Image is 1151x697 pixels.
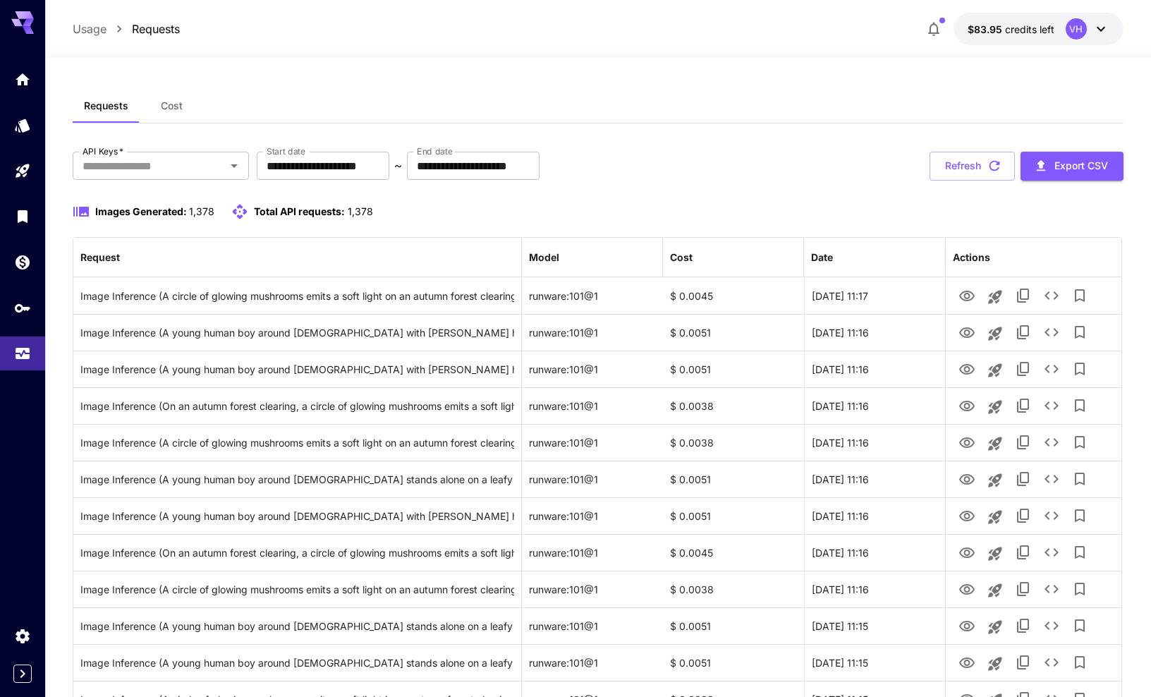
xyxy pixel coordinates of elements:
div: Date [811,251,833,263]
button: Launch in playground [981,540,1009,568]
button: Copy TaskUUID [1009,428,1037,456]
div: 27 Aug, 2025 11:17 [804,277,945,314]
button: Copy TaskUUID [1009,318,1037,346]
label: API Keys [83,145,123,157]
button: View Image [953,281,981,310]
button: Copy TaskUUID [1009,575,1037,603]
div: 27 Aug, 2025 11:16 [804,461,945,497]
button: Copy TaskUUID [1009,538,1037,566]
a: Usage [73,20,106,37]
button: View Image [953,428,981,456]
button: View Image [953,391,981,420]
button: Add to library [1066,465,1094,493]
div: 27 Aug, 2025 11:16 [804,571,945,607]
div: runware:101@1 [522,644,663,681]
button: $83.9531VH [954,13,1123,45]
div: 27 Aug, 2025 11:16 [804,387,945,424]
button: View Image [953,354,981,383]
div: Click to copy prompt [80,351,514,387]
div: runware:101@1 [522,497,663,534]
div: Click to copy prompt [80,461,514,497]
div: 27 Aug, 2025 11:16 [804,314,945,351]
div: runware:101@1 [522,387,663,424]
div: $ 0.0051 [663,644,804,681]
button: Launch in playground [981,466,1009,495]
div: 27 Aug, 2025 11:16 [804,351,945,387]
button: Launch in playground [981,393,1009,421]
button: View Image [953,464,981,493]
button: View Image [953,648,981,677]
button: Copy TaskUUID [1009,612,1037,640]
button: Copy TaskUUID [1009,502,1037,530]
button: Refresh [930,152,1015,181]
div: Click to copy prompt [80,535,514,571]
button: Add to library [1066,281,1094,310]
button: Copy TaskUUID [1009,392,1037,420]
div: $ 0.0051 [663,461,804,497]
div: runware:101@1 [522,351,663,387]
button: See details [1037,502,1066,530]
button: View Image [953,317,981,346]
button: Add to library [1066,502,1094,530]
button: See details [1037,575,1066,603]
button: Add to library [1066,648,1094,677]
button: Launch in playground [981,283,1009,311]
span: Requests [84,99,128,112]
button: See details [1037,612,1066,640]
span: $83.95 [968,23,1005,35]
button: View Image [953,501,981,530]
label: Start date [267,145,305,157]
div: runware:101@1 [522,424,663,461]
span: Cost [161,99,183,112]
div: $ 0.0045 [663,534,804,571]
button: Copy TaskUUID [1009,281,1037,310]
div: 27 Aug, 2025 11:16 [804,534,945,571]
div: VH [1066,18,1087,40]
div: Click to copy prompt [80,388,514,424]
button: See details [1037,392,1066,420]
div: runware:101@1 [522,461,663,497]
div: Library [14,207,31,225]
button: Add to library [1066,355,1094,383]
div: runware:101@1 [522,277,663,314]
button: Add to library [1066,575,1094,603]
button: Launch in playground [981,650,1009,678]
div: Click to copy prompt [80,608,514,644]
button: Open [224,156,244,176]
button: Launch in playground [981,613,1009,641]
div: Home [14,71,31,88]
div: Usage [14,345,31,363]
div: runware:101@1 [522,607,663,644]
div: $ 0.0045 [663,277,804,314]
div: Request [80,251,120,263]
div: Playground [14,162,31,180]
button: See details [1037,355,1066,383]
button: View Image [953,538,981,566]
button: See details [1037,428,1066,456]
a: Requests [132,20,180,37]
label: End date [417,145,452,157]
div: Models [14,116,31,134]
button: See details [1037,465,1066,493]
div: $ 0.0051 [663,607,804,644]
div: Click to copy prompt [80,315,514,351]
button: Add to library [1066,428,1094,456]
span: Images Generated: [95,205,187,217]
button: See details [1037,318,1066,346]
div: API Keys [14,299,31,317]
div: $ 0.0038 [663,387,804,424]
div: 27 Aug, 2025 11:16 [804,497,945,534]
div: Wallet [14,253,31,271]
div: Click to copy prompt [80,645,514,681]
button: Expand sidebar [13,665,32,683]
span: 1,378 [189,205,214,217]
div: 27 Aug, 2025 11:15 [804,644,945,681]
span: Total API requests: [254,205,345,217]
button: Launch in playground [981,320,1009,348]
button: Copy TaskUUID [1009,355,1037,383]
span: 1,378 [348,205,373,217]
div: Click to copy prompt [80,498,514,534]
button: See details [1037,648,1066,677]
